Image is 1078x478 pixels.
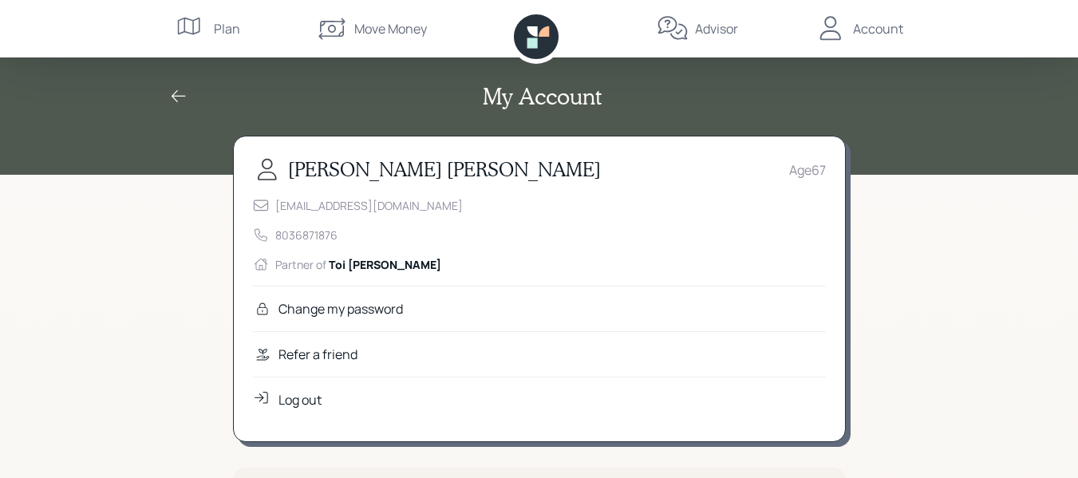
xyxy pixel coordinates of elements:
h2: My Account [483,83,602,110]
div: [EMAIL_ADDRESS][DOMAIN_NAME] [275,197,463,214]
span: Toi [PERSON_NAME] [329,257,441,272]
div: Account [853,19,903,38]
div: Log out [278,390,322,409]
div: Refer a friend [278,345,357,364]
div: Advisor [695,19,738,38]
h3: [PERSON_NAME] [PERSON_NAME] [288,158,601,181]
div: Plan [214,19,240,38]
div: Age 67 [789,160,826,180]
div: Change my password [278,299,403,318]
div: 8036871876 [275,227,338,243]
div: Partner of [275,256,441,273]
div: Move Money [354,19,427,38]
